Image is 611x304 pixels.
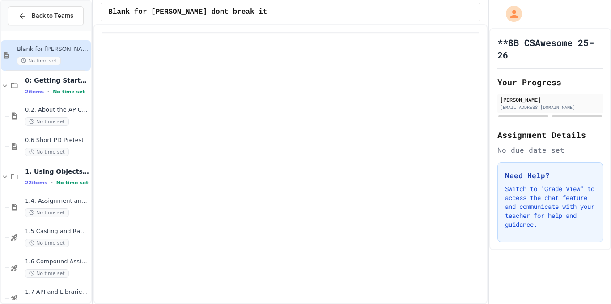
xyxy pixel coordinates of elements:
[25,258,89,266] span: 1.6 Compound Assignment Operators
[8,6,84,25] button: Back to Teams
[25,148,69,156] span: No time set
[505,170,595,181] h3: Need Help?
[25,269,69,278] span: No time set
[500,104,600,111] div: [EMAIL_ADDRESS][DOMAIN_NAME]
[25,89,44,95] span: 2 items
[500,96,600,104] div: [PERSON_NAME]
[25,76,89,84] span: 0: Getting Started
[108,7,267,17] span: Blank for Angie-dont break it
[56,180,89,186] span: No time set
[25,137,89,144] span: 0.6 Short PD Pretest
[497,36,603,61] h1: **8B CSAwesome 25-26
[25,228,89,235] span: 1.5 Casting and Ranges of Variables
[25,106,89,114] span: 0.2. About the AP CSA Exam
[497,145,603,155] div: No due date set
[25,239,69,247] span: No time set
[25,288,89,296] span: 1.7 API and Libraries - Topic 1.7
[25,197,89,205] span: 1.4. Assignment and Input
[497,76,603,88] h2: Your Progress
[17,46,89,53] span: Blank for [PERSON_NAME]-dont break it
[51,179,53,186] span: •
[32,11,73,21] span: Back to Teams
[496,4,524,24] div: My Account
[25,167,89,175] span: 1. Using Objects and Methods
[497,129,603,141] h2: Assignment Details
[17,57,61,65] span: No time set
[25,180,47,186] span: 22 items
[53,89,85,95] span: No time set
[25,208,69,217] span: No time set
[25,117,69,126] span: No time set
[505,184,595,229] p: Switch to "Grade View" to access the chat feature and communicate with your teacher for help and ...
[47,88,49,95] span: •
